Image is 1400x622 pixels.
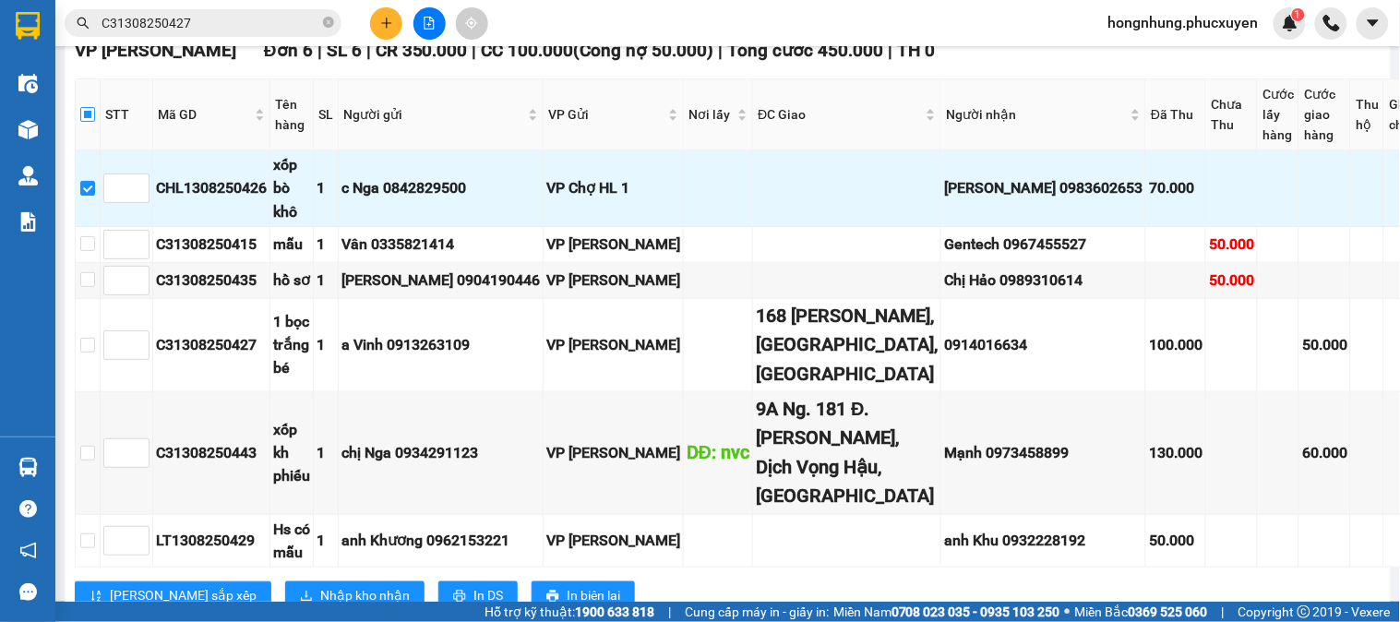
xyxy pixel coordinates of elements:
div: VP [PERSON_NAME] [546,441,680,464]
span: VP [PERSON_NAME] [75,40,236,61]
div: [PERSON_NAME] 0983602653 [944,176,1143,199]
div: VP Chợ HL 1 [546,176,680,199]
div: VP [PERSON_NAME] [546,233,680,256]
img: warehouse-icon [18,166,38,185]
span: Công nợ 50.000 [580,40,708,61]
span: file-add [423,17,436,30]
div: Mạnh 0973458899 [944,441,1143,464]
span: caret-down [1365,15,1382,31]
span: printer [453,590,466,604]
th: STT [101,79,153,150]
span: Tổng cước 450.000 [728,40,884,61]
div: 50.000 [1209,233,1254,256]
strong: 0369 525 060 [1129,604,1208,619]
span: Nhập kho nhận [320,586,410,606]
span: printer [546,590,559,604]
div: LT1308250429 [156,529,267,552]
span: notification [19,542,37,559]
div: VP [PERSON_NAME] [546,333,680,356]
img: warehouse-icon [18,74,38,93]
span: Cung cấp máy in - giấy in: [685,602,829,622]
span: sort-ascending [90,590,102,604]
div: C31308250415 [156,233,267,256]
span: Đơn 6 [264,40,313,61]
div: 1 [317,176,335,199]
span: Miền Nam [833,602,1060,622]
div: 0914016634 [944,333,1143,356]
th: Cước giao hàng [1299,79,1351,150]
div: Hs có mẫu [273,518,310,564]
div: 1 [317,269,335,292]
div: 60.000 [1302,441,1347,464]
div: C31308250427 [156,333,267,356]
div: chị Nga 0934291123 [341,441,540,464]
div: Gentech 0967455527 [944,233,1143,256]
span: Mã GD [158,104,251,125]
span: VP Gửi [548,104,664,125]
div: c Nga 0842829500 [341,176,540,199]
th: SL [314,79,339,150]
div: C31308250443 [156,441,267,464]
span: In biên lai [567,586,620,606]
span: Miền Bắc [1075,602,1208,622]
div: 1 [317,333,335,356]
div: 168 [PERSON_NAME], [GEOGRAPHIC_DATA], [GEOGRAPHIC_DATA] [756,302,938,389]
div: [PERSON_NAME] 0904190446 [341,269,540,292]
td: VP Hạ Long [544,263,684,299]
span: ( [574,40,580,61]
span: In DS [473,586,503,606]
span: question-circle [19,500,37,518]
div: VP [PERSON_NAME] [546,269,680,292]
span: Nơi lấy [688,104,734,125]
button: sort-ascending[PERSON_NAME] sắp xếp [75,581,271,611]
sup: 1 [1292,8,1305,21]
button: file-add [413,7,446,40]
img: logo-vxr [16,12,40,40]
div: anh Khu 0932228192 [944,529,1143,552]
td: VP Hạ Long [544,392,684,515]
td: C31308250435 [153,263,270,299]
th: Chưa Thu [1206,79,1258,150]
strong: 0708 023 035 - 0935 103 250 [891,604,1060,619]
span: copyright [1298,605,1310,618]
th: Cước lấy hàng [1258,79,1299,150]
span: plus [380,17,393,30]
div: 1 [317,441,335,464]
span: CR 350.000 [376,40,468,61]
div: 50.000 [1149,529,1203,552]
span: Người gửi [343,104,524,125]
td: C31308250415 [153,227,270,263]
div: C31308250435 [156,269,267,292]
span: | [889,40,893,61]
span: Hỗ trợ kỹ thuật: [485,602,654,622]
span: CC 100.000 [482,40,574,61]
div: 9A Ng. 181 Đ. [PERSON_NAME], Dịch Vọng Hậu, [GEOGRAPHIC_DATA] [756,395,938,511]
input: Tìm tên, số ĐT hoặc mã đơn [102,13,319,33]
th: Tên hàng [270,79,314,150]
div: DĐ: nvc [687,438,749,467]
span: 1 [1295,8,1301,21]
th: Thu hộ [1351,79,1384,150]
span: hongnhung.phucxuyen [1094,11,1274,34]
img: icon-new-feature [1282,15,1298,31]
span: download [300,590,313,604]
div: 70.000 [1149,176,1203,199]
button: caret-down [1357,7,1389,40]
button: printerIn DS [438,581,518,611]
div: VP [PERSON_NAME] [546,529,680,552]
div: 50.000 [1209,269,1254,292]
div: mẫu [273,233,310,256]
div: xốp bò khô [273,153,310,222]
div: a Vinh 0913263109 [341,333,540,356]
td: VP Loong Toòng [544,515,684,568]
span: message [19,583,37,601]
span: | [473,40,477,61]
img: phone-icon [1323,15,1340,31]
span: close-circle [323,17,334,28]
td: VP Hạ Long [544,299,684,392]
td: LT1308250429 [153,515,270,568]
span: SL 6 [327,40,362,61]
span: close-circle [323,15,334,32]
strong: 1900 633 818 [575,604,654,619]
span: TH 0 [898,40,936,61]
